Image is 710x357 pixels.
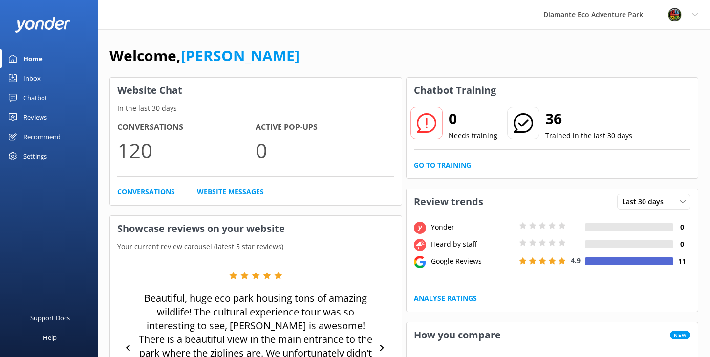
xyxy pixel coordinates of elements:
h1: Welcome, [109,44,300,67]
p: Needs training [449,130,497,141]
div: Yonder [429,222,516,232]
div: Help [43,328,57,347]
div: Recommend [23,127,61,147]
h4: 11 [673,256,690,267]
div: Settings [23,147,47,166]
div: Support Docs [30,308,70,328]
h3: Showcase reviews on your website [110,216,402,241]
h4: 0 [673,222,690,232]
span: New [670,331,690,339]
div: Google Reviews [429,256,516,267]
img: yonder-white-logo.png [15,17,71,33]
h2: 0 [449,107,497,130]
div: Home [23,49,43,68]
h4: 0 [673,239,690,250]
div: Heard by staff [429,239,516,250]
h3: How you compare [407,322,508,348]
a: Conversations [117,187,175,197]
div: Inbox [23,68,41,88]
p: 0 [256,134,394,167]
span: Last 30 days [622,196,669,207]
p: 120 [117,134,256,167]
p: Trained in the last 30 days [545,130,632,141]
h3: Website Chat [110,78,402,103]
div: Chatbot [23,88,47,107]
a: Go to Training [414,160,471,170]
h3: Review trends [407,189,491,214]
h4: Active Pop-ups [256,121,394,134]
h2: 36 [545,107,632,130]
p: Your current review carousel (latest 5 star reviews) [110,241,402,252]
img: 831-1756915225.png [667,7,682,22]
h3: Chatbot Training [407,78,503,103]
p: In the last 30 days [110,103,402,114]
a: Website Messages [197,187,264,197]
a: Analyse Ratings [414,293,477,304]
div: Reviews [23,107,47,127]
h4: Conversations [117,121,256,134]
a: [PERSON_NAME] [181,45,300,65]
span: 4.9 [571,256,581,265]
